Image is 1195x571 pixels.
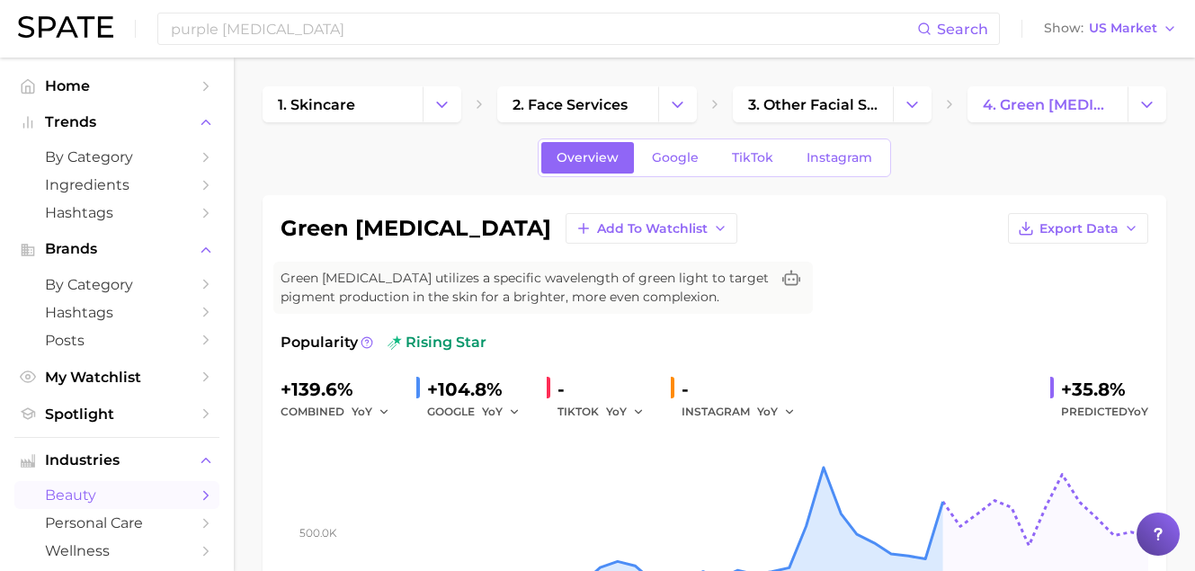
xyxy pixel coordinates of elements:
span: Search [937,21,988,38]
a: Ingredients [14,171,219,199]
a: Spotlight [14,400,219,428]
button: Change Category [893,86,932,122]
div: - [682,375,807,404]
a: personal care [14,509,219,537]
span: YoY [606,404,627,419]
h1: green [MEDICAL_DATA] [281,218,551,239]
div: GOOGLE [427,401,532,423]
button: Change Category [658,86,697,122]
span: by Category [45,148,189,165]
span: Google [652,150,699,165]
img: rising star [388,335,402,350]
div: - [557,375,656,404]
span: rising star [388,332,486,353]
a: Hashtags [14,199,219,227]
div: TIKTOK [557,401,656,423]
button: YoY [352,401,390,423]
button: YoY [482,401,521,423]
span: Add to Watchlist [597,221,708,236]
div: +139.6% [281,375,402,404]
span: Hashtags [45,204,189,221]
a: wellness [14,537,219,565]
span: Industries [45,452,189,468]
span: Overview [557,150,619,165]
span: wellness [45,542,189,559]
input: Search here for a brand, industry, or ingredient [169,13,917,44]
div: +104.8% [427,375,532,404]
a: beauty [14,481,219,509]
a: Home [14,72,219,100]
span: 1. skincare [278,96,355,113]
a: Overview [541,142,634,174]
button: Trends [14,109,219,136]
span: Ingredients [45,176,189,193]
div: +35.8% [1061,375,1148,404]
span: Trends [45,114,189,130]
span: personal care [45,514,189,531]
span: Spotlight [45,406,189,423]
span: YoY [1128,405,1148,418]
span: YoY [482,404,503,419]
span: Brands [45,241,189,257]
span: 3. other facial services [748,96,878,113]
span: Popularity [281,332,358,353]
div: INSTAGRAM [682,401,807,423]
span: Predicted [1061,401,1148,423]
span: Posts [45,332,189,349]
a: by Category [14,271,219,299]
span: TikTok [732,150,773,165]
span: beauty [45,486,189,504]
a: Google [637,142,714,174]
span: My Watchlist [45,369,189,386]
button: YoY [606,401,645,423]
button: Brands [14,236,219,263]
div: combined [281,401,402,423]
button: Industries [14,447,219,474]
button: Change Category [423,86,461,122]
span: Green [MEDICAL_DATA] utilizes a specific wavelength of green light to target pigment production i... [281,269,770,307]
a: by Category [14,143,219,171]
span: US Market [1089,23,1157,33]
span: YoY [757,404,778,419]
a: 2. face services [497,86,657,122]
a: Hashtags [14,299,219,326]
button: Change Category [1128,86,1166,122]
a: 3. other facial services [733,86,893,122]
img: SPATE [18,16,113,38]
a: 1. skincare [263,86,423,122]
span: YoY [352,404,372,419]
span: 4. green [MEDICAL_DATA] [983,96,1112,113]
a: Posts [14,326,219,354]
span: Show [1044,23,1084,33]
span: Hashtags [45,304,189,321]
span: Home [45,77,189,94]
a: TikTok [717,142,789,174]
a: My Watchlist [14,363,219,391]
a: Instagram [791,142,887,174]
button: ShowUS Market [1039,17,1182,40]
span: Instagram [807,150,872,165]
a: 4. green [MEDICAL_DATA] [968,86,1128,122]
span: Export Data [1039,221,1119,236]
span: by Category [45,276,189,293]
span: 2. face services [513,96,628,113]
button: Export Data [1008,213,1148,244]
button: YoY [757,401,796,423]
button: Add to Watchlist [566,213,737,244]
